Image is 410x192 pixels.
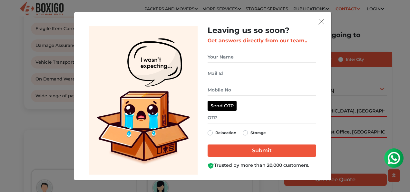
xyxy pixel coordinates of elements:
input: Mail Id [208,68,316,79]
input: Your Name [208,51,316,63]
img: whatsapp-icon.svg [6,6,19,19]
h3: Get answers directly from our team.. [208,37,316,44]
button: Send OTP [208,101,237,111]
input: Mobile No [208,84,316,96]
div: Trusted by more than 20,000 customers. [208,162,316,169]
input: Submit [208,144,316,157]
label: Storage [250,129,266,137]
img: Boxigo Customer Shield [208,163,214,169]
h2: Leaving us so soon? [208,26,316,35]
img: exit [318,19,324,25]
label: Relocation [215,129,236,137]
img: Lead Welcome Image [89,26,198,175]
input: OTP [208,112,316,123]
